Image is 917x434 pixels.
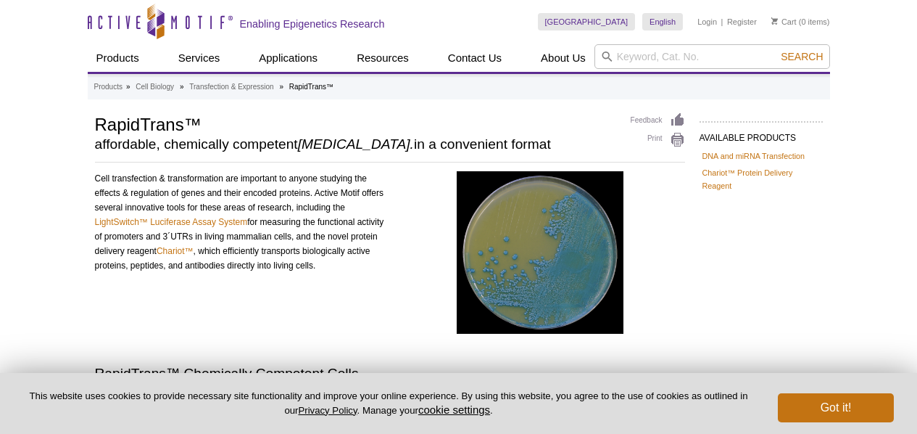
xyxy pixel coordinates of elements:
input: Keyword, Cat. No. [594,44,830,69]
li: » [180,83,184,91]
a: Chariot™ Protein Delivery Reagent [702,166,820,192]
img: Your Cart [771,17,778,25]
a: Print [631,132,685,148]
a: Chariot™ [157,244,194,258]
h2: Enabling Epigenetics Research [240,17,385,30]
span: Search [781,51,823,62]
a: Products [88,44,148,72]
li: » [126,83,130,91]
a: Feedback [631,112,685,128]
li: » [279,83,283,91]
button: Search [776,50,827,63]
h2: AVAILABLE PRODUCTS [700,121,823,147]
a: Cart [771,17,797,27]
a: About Us [532,44,594,72]
h2: RapidTrans™ Chemically Competent Cells [95,364,685,383]
p: This website uses cookies to provide necessary site functionality and improve your online experie... [23,390,754,417]
li: RapidTrans™ [289,83,333,91]
a: Cell Biology [136,81,174,94]
h1: RapidTrans™ [95,112,616,134]
a: Login [697,17,717,27]
i: [MEDICAL_DATA]. [298,136,414,152]
a: Products [94,81,123,94]
a: LightSwitch™ Luciferase Assay System [95,215,248,229]
a: Privacy Policy [298,405,357,416]
button: Got it! [778,393,894,422]
h2: affordable, chemically competent in a convenient format [95,138,616,151]
a: English [642,13,683,30]
a: [GEOGRAPHIC_DATA] [538,13,636,30]
div: Cell transfection & transformation are important to anyone studying the effects & regulation of g... [95,171,385,337]
a: Transfection & Expression [189,81,273,94]
img: Competent Cells Plated [457,171,623,333]
a: Contact Us [439,44,510,72]
li: (0 items) [771,13,830,30]
a: Register [727,17,757,27]
a: DNA and miRNA Transfection [702,150,805,163]
a: Services [170,44,229,72]
li: | [721,13,723,30]
a: Resources [348,44,418,72]
button: cookie settings [418,404,490,416]
a: Applications [250,44,326,72]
